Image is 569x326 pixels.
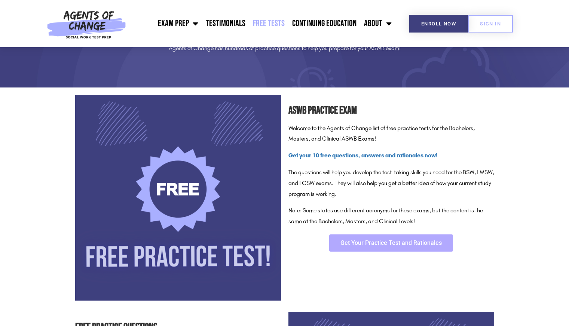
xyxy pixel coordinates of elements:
a: Enroll Now [409,15,468,33]
a: Free Tests [249,14,288,33]
p: Agents of Change has hundreds of practice questions to help you prepare for your ASWB exam! [75,43,494,54]
nav: Menu [130,14,395,33]
a: Testimonials [202,14,249,33]
p: Welcome to the Agents of Change list of free practice tests for the Bachelors, Masters, and Clini... [288,123,494,145]
a: Continuing Education [288,14,360,33]
a: SIGN IN [468,15,513,33]
a: Get your 10 free questions, answers and rationales now! [288,152,438,159]
p: The questions will help you develop the test-taking skills you need for the BSW, LMSW, and LCSW e... [288,167,494,199]
a: Get Your Practice Test and Rationales [329,234,453,252]
span: SIGN IN [480,21,501,26]
p: Note: Some states use different acronyms for these exams, but the content is the same at the Bach... [288,205,494,227]
span: Enroll Now [421,21,456,26]
a: About [360,14,395,33]
h2: ASWB Practice Exam [288,102,494,119]
span: Get Your Practice Test and Rationales [340,240,442,246]
a: Exam Prep [154,14,202,33]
